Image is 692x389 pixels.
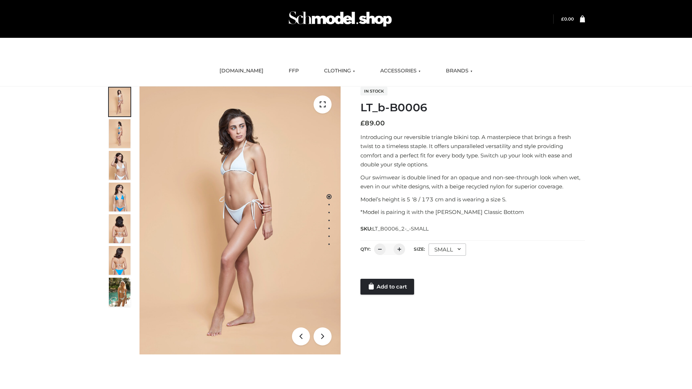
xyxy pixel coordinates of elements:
[360,224,429,233] span: SKU:
[360,173,585,191] p: Our swimwear is double lined for an opaque and non-see-through look when wet, even in our white d...
[109,88,130,116] img: ArielClassicBikiniTop_CloudNine_AzureSky_OW114ECO_1-scaled.jpg
[109,183,130,211] img: ArielClassicBikiniTop_CloudNine_AzureSky_OW114ECO_4-scaled.jpg
[139,86,341,354] img: ArielClassicBikiniTop_CloudNine_AzureSky_OW114ECO_1
[360,279,414,295] a: Add to cart
[360,195,585,204] p: Model’s height is 5 ‘8 / 173 cm and is wearing a size S.
[109,246,130,275] img: ArielClassicBikiniTop_CloudNine_AzureSky_OW114ECO_8-scaled.jpg
[561,16,564,22] span: £
[360,246,371,252] label: QTY:
[372,225,429,232] span: LT_B0006_2-_-SMALL
[360,119,385,127] bdi: 89.00
[360,207,585,217] p: *Model is pairing it with the [PERSON_NAME] Classic Bottom
[561,16,574,22] a: £0.00
[360,101,585,114] h1: LT_b-B0006
[109,214,130,243] img: ArielClassicBikiniTop_CloudNine_AzureSky_OW114ECO_7-scaled.jpg
[319,63,360,79] a: CLOTHING
[414,246,425,252] label: Size:
[109,278,130,307] img: Arieltop_CloudNine_AzureSky2.jpg
[360,133,585,169] p: Introducing our reversible triangle bikini top. A masterpiece that brings a fresh twist to a time...
[109,151,130,180] img: ArielClassicBikiniTop_CloudNine_AzureSky_OW114ECO_3-scaled.jpg
[561,16,574,22] bdi: 0.00
[286,5,394,33] img: Schmodel Admin 964
[283,63,304,79] a: FFP
[214,63,269,79] a: [DOMAIN_NAME]
[375,63,426,79] a: ACCESSORIES
[360,87,387,95] span: In stock
[429,243,466,256] div: SMALL
[440,63,478,79] a: BRANDS
[360,119,365,127] span: £
[109,119,130,148] img: ArielClassicBikiniTop_CloudNine_AzureSky_OW114ECO_2-scaled.jpg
